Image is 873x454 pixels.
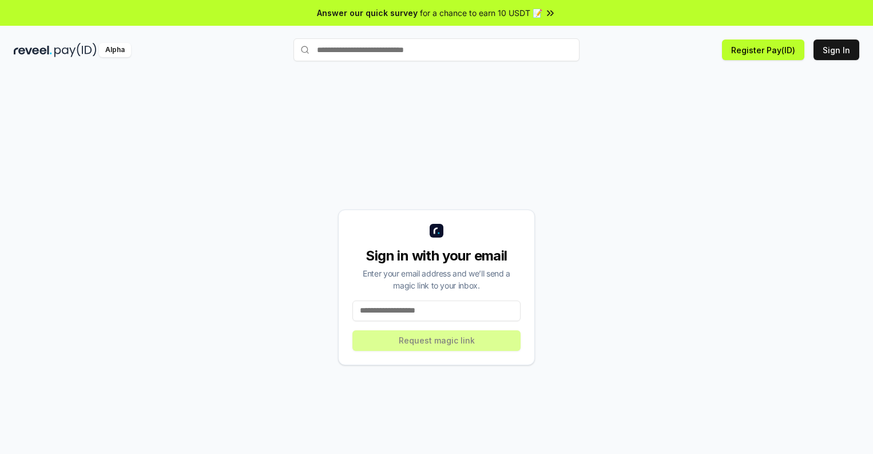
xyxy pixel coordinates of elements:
button: Register Pay(ID) [722,40,804,60]
img: pay_id [54,43,97,57]
img: logo_small [430,224,443,238]
div: Alpha [99,43,131,57]
span: Answer our quick survey [317,7,418,19]
button: Sign In [814,40,859,60]
div: Sign in with your email [352,247,521,265]
img: reveel_dark [14,43,52,57]
div: Enter your email address and we’ll send a magic link to your inbox. [352,267,521,291]
span: for a chance to earn 10 USDT 📝 [420,7,542,19]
